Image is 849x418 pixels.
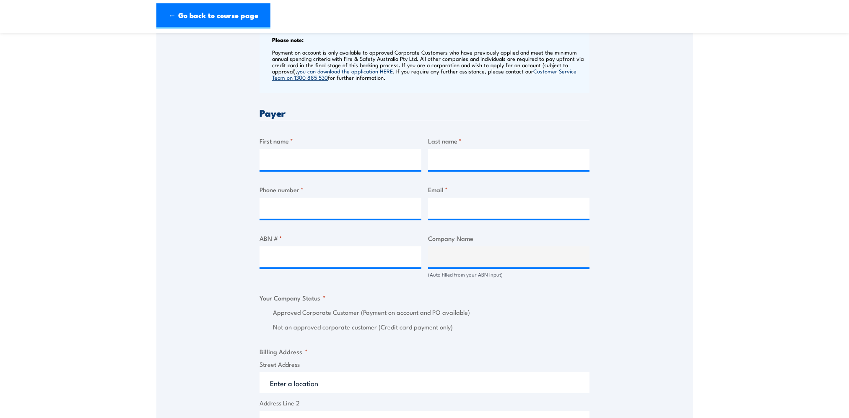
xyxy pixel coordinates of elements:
label: Phone number [260,185,421,194]
a: ← Go back to course page [156,3,270,29]
a: you can download the application HERE [297,67,393,75]
label: Company Name [428,233,590,243]
label: Email [428,185,590,194]
b: Please note: [272,35,304,44]
p: Payment on account is only available to approved Corporate Customers who have previously applied ... [272,49,587,81]
label: Approved Corporate Customer (Payment on account and PO available) [273,308,589,317]
label: Street Address [260,360,589,369]
h3: Payer [260,108,589,118]
label: Not an approved corporate customer (Credit card payment only) [273,322,589,332]
label: Address Line 2 [260,398,589,408]
div: (Auto filled from your ABN input) [428,271,590,279]
label: ABN # [260,233,421,243]
a: Customer Service Team on 1300 885 530 [272,67,576,81]
legend: Your Company Status [260,293,326,303]
label: First name [260,136,421,146]
label: Last name [428,136,590,146]
input: Enter a location [260,372,589,393]
legend: Billing Address [260,347,308,356]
